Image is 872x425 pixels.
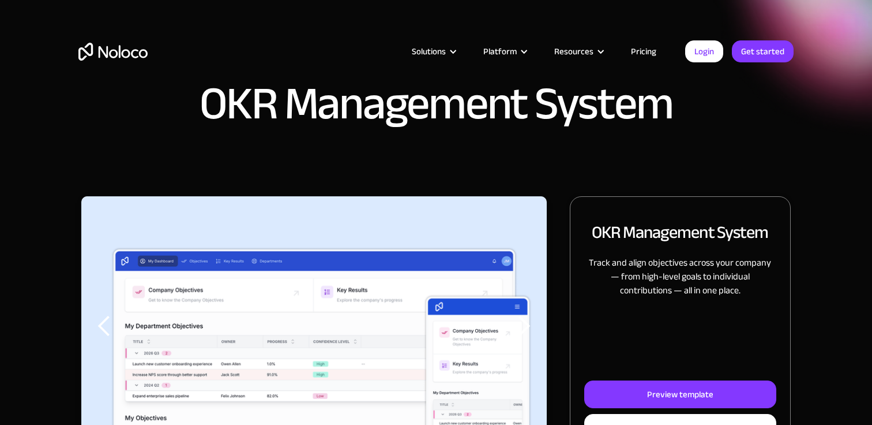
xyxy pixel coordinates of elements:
[732,40,794,62] a: Get started
[584,256,776,297] p: Track and align objectives across your company — from high-level goals to individual contribution...
[584,381,776,408] a: Preview template
[647,387,713,402] div: Preview template
[397,44,469,59] div: Solutions
[200,81,673,127] h1: OKR Management System
[540,44,617,59] div: Resources
[554,44,593,59] div: Resources
[483,44,517,59] div: Platform
[469,44,540,59] div: Platform
[412,44,446,59] div: Solutions
[617,44,671,59] a: Pricing
[592,220,768,244] h2: OKR Management System
[78,43,148,61] a: home
[685,40,723,62] a: Login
